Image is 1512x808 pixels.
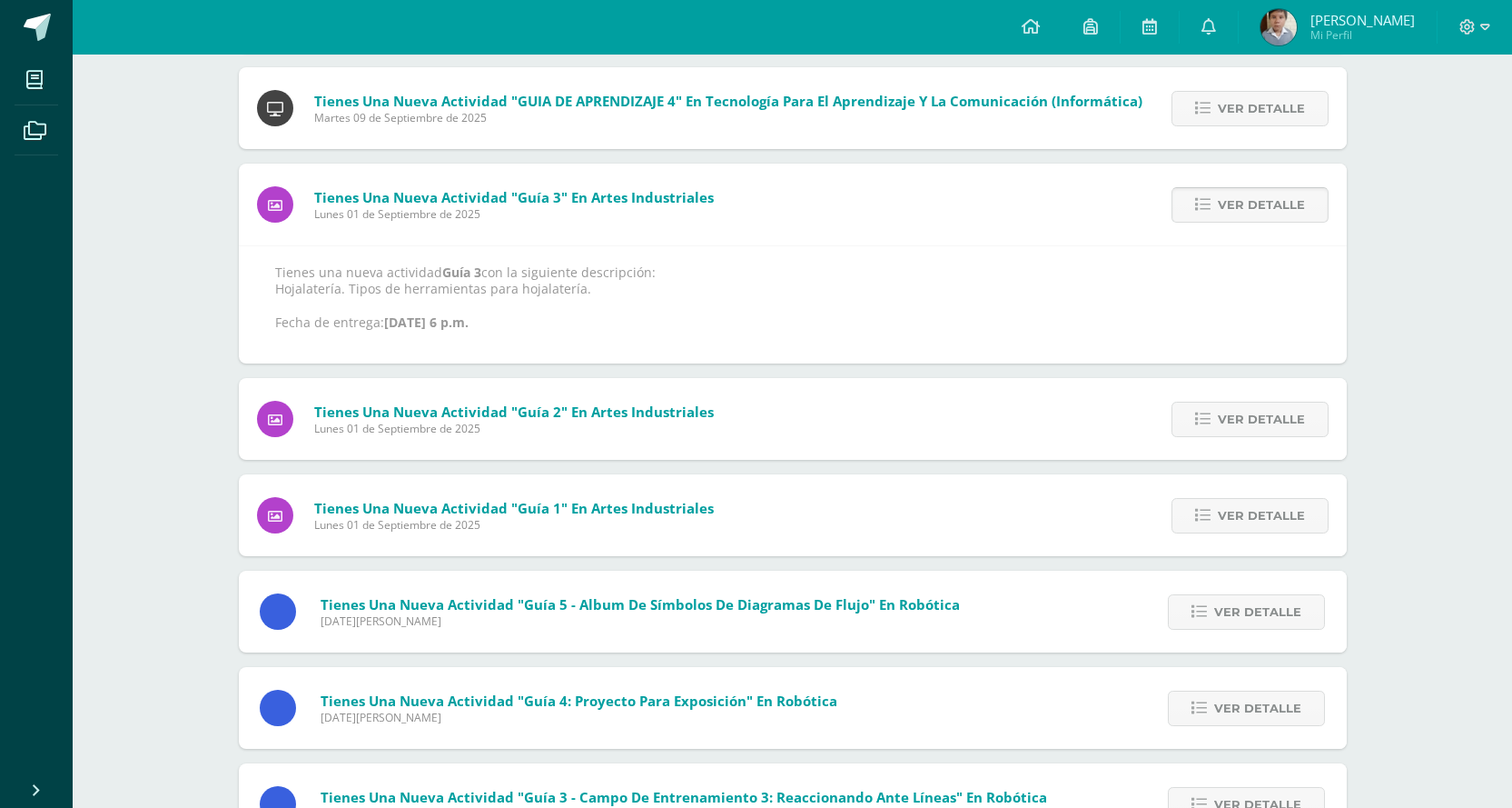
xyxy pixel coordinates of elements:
[321,788,1047,806] span: Tienes una nueva actividad "Guía 3 - Campo de entrenamiento 3: Reaccionando ante líneas" En Robótica
[1218,188,1305,222] span: Ver detalle
[1260,9,1297,45] img: fa3ee579a16075afe409a863d26d9a77.png
[321,595,960,613] span: Tienes una nueva actividad "Guía 5 - Album de Símbolos de Diagramas de flujo" En Robótica
[314,517,714,533] span: Lunes 01 de Septiembre de 2025
[314,421,714,436] span: Lunes 01 de Septiembre de 2025
[1214,595,1301,629] span: Ver detalle
[1310,11,1415,29] span: [PERSON_NAME]
[1310,27,1415,43] span: Mi Perfil
[442,264,481,281] strong: Guía 3
[321,710,837,725] span: [DATE][PERSON_NAME]
[314,92,1142,110] span: Tienes una nueva actividad "GUIA DE APRENDIZAJE 4" En Tecnología para el Aprendizaje y la Comunic...
[1218,92,1305,125] span: Ver detalle
[384,314,469,331] strong: [DATE] 6 p.m.
[1214,692,1301,725] span: Ver detalle
[314,188,714,206] span: Tienes una nueva actividad "Guía 3" En Artes Industriales
[314,110,1142,125] span: Martes 09 de Septiembre de 2025
[1218,499,1305,533] span: Ver detalle
[321,692,837,710] span: Tienes una nueva actividad "Guía 4: Proyecto para exposición" En Robótica
[314,499,714,517] span: Tienes una nueva actividad "Guía 1" En Artes Industriales
[1218,403,1305,436] span: Ver detalle
[314,403,714,421] span: Tienes una nueva actividad "Guía 2" En Artes Industriales
[321,613,960,629] span: [DATE][PERSON_NAME]
[314,206,714,222] span: Lunes 01 de Septiembre de 2025
[275,264,1310,331] p: Tienes una nueva actividad con la siguiente descripción: Hojalatería. Tipos de herramientas para ...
